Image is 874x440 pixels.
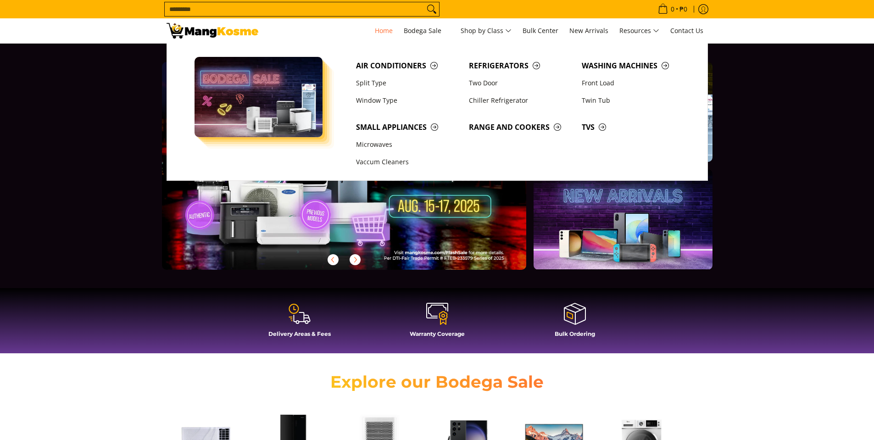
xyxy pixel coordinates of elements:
[615,18,664,43] a: Resources
[669,6,676,12] span: 0
[655,4,690,14] span: •
[511,302,639,344] a: Bulk Ordering
[167,23,258,39] img: Mang Kosme: Your Home Appliances Warehouse Sale Partner!
[619,25,659,37] span: Resources
[323,250,343,270] button: Previous
[345,250,365,270] button: Next
[373,330,501,337] h4: Warranty Coverage
[356,60,460,72] span: Air Conditioners
[523,26,558,35] span: Bulk Center
[577,74,690,92] a: Front Load
[565,18,613,43] a: New Arrivals
[370,18,397,43] a: Home
[162,62,556,284] a: More
[678,6,689,12] span: ₱0
[351,74,464,92] a: Split Type
[464,92,577,109] a: Chiller Refrigerator
[577,118,690,136] a: TVs
[577,92,690,109] a: Twin Tub
[351,154,464,171] a: Vaccum Cleaners
[464,57,577,74] a: Refrigerators
[511,330,639,337] h4: Bulk Ordering
[404,25,450,37] span: Bodega Sale
[518,18,563,43] a: Bulk Center
[670,26,703,35] span: Contact Us
[424,2,439,16] button: Search
[464,74,577,92] a: Two Door
[356,122,460,133] span: Small Appliances
[464,118,577,136] a: Range and Cookers
[235,330,364,337] h4: Delivery Areas & Fees
[569,26,608,35] span: New Arrivals
[666,18,708,43] a: Contact Us
[375,26,393,35] span: Home
[351,92,464,109] a: Window Type
[235,302,364,344] a: Delivery Areas & Fees
[351,57,464,74] a: Air Conditioners
[351,136,464,153] a: Microwaves
[469,122,573,133] span: Range and Cookers
[582,60,685,72] span: Washing Machines
[577,57,690,74] a: Washing Machines
[461,25,512,37] span: Shop by Class
[399,18,454,43] a: Bodega Sale
[456,18,516,43] a: Shop by Class
[351,118,464,136] a: Small Appliances
[304,372,570,392] h2: Explore our Bodega Sale
[373,302,501,344] a: Warranty Coverage
[469,60,573,72] span: Refrigerators
[582,122,685,133] span: TVs
[195,57,323,137] img: Bodega Sale
[267,18,708,43] nav: Main Menu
